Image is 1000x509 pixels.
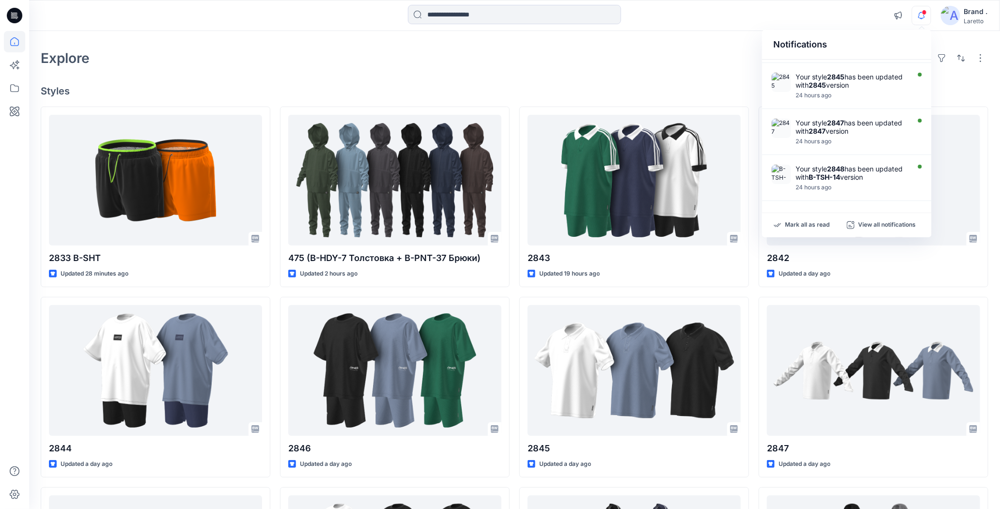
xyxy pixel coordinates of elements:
img: avatar [941,6,960,25]
strong: 2848 [828,165,845,173]
div: Monday, October 13, 2025 06:29 [796,92,907,99]
p: 2833 B-SHT [49,251,262,265]
p: 2847 [767,442,980,455]
div: Your style has been updated with version [796,165,907,181]
a: 2846 [288,305,501,436]
a: 2845 [528,305,741,436]
div: Your style has been updated with version [796,119,907,135]
a: 2844 [49,305,262,436]
strong: 2847 [828,119,844,127]
p: Updated a day ago [779,459,830,469]
div: Monday, October 13, 2025 06:25 [796,184,907,191]
p: Updated 2 hours ago [300,269,358,279]
div: Brand . [964,6,988,17]
p: 475 (B-HDY-7 Толстовка + B-PNT-37 Брюки) [288,251,501,265]
p: Updated a day ago [61,459,112,469]
strong: 2845 [828,73,845,81]
p: Updated 28 minutes ago [61,269,128,279]
p: Updated 19 hours ago [539,269,600,279]
p: 2846 [288,442,501,455]
p: Updated a day ago [300,459,352,469]
strong: 2847 [809,127,826,135]
p: 2843 [528,251,741,265]
div: Your style has been updated with version [796,73,907,89]
a: 475 (B-HDY-7 Толстовка + B-PNT-37 Брюки) [288,115,501,246]
p: View all notifications [859,221,916,230]
h2: Explore [41,50,90,66]
p: 2842 [767,251,980,265]
img: 2847 [772,119,791,138]
p: 2845 [528,442,741,455]
p: Updated a day ago [779,269,830,279]
div: Monday, October 13, 2025 06:26 [796,138,907,145]
h4: Styles [41,85,988,97]
p: Updated a day ago [539,459,591,469]
strong: B-TSH-14 [809,173,841,181]
p: 2844 [49,442,262,455]
a: 2847 [767,305,980,436]
img: B-TSH-14 [772,165,791,184]
img: 2845 [772,73,791,92]
strong: 2845 [809,81,827,89]
div: Notifications [762,30,932,60]
a: 2843 [528,115,741,246]
p: Mark all as read [785,221,830,230]
a: 2833 B-SHT [49,115,262,246]
div: Laretto [964,17,988,25]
